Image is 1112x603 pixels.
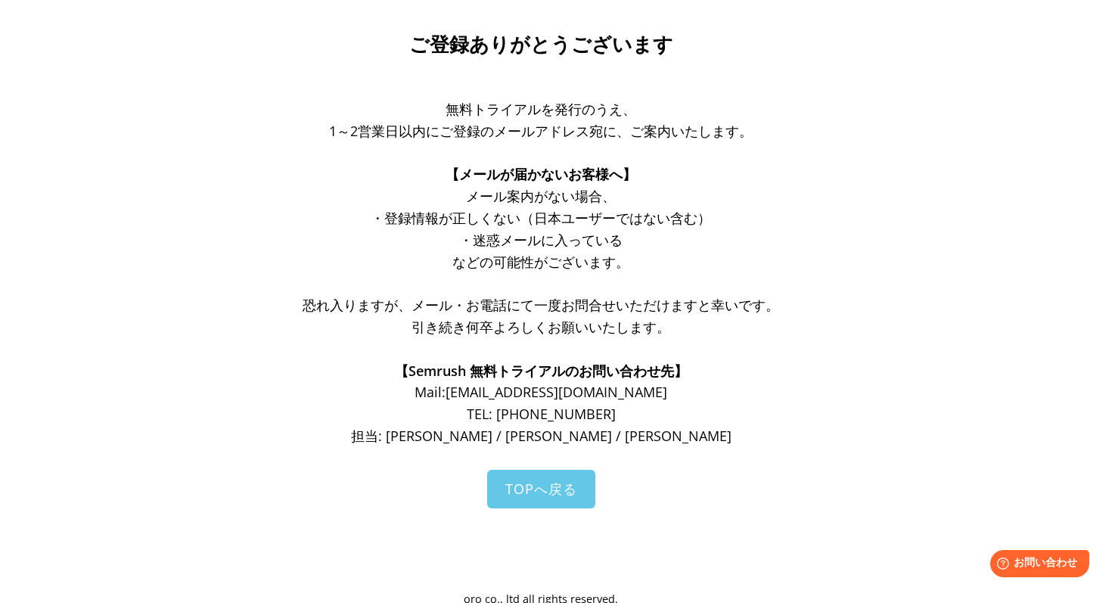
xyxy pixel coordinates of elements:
[505,480,577,498] span: TOPへ戻る
[446,100,636,118] span: 無料トライアルを発行のうえ、
[329,122,753,140] span: 1～2営業日以内にご登録のメールアドレス宛に、ご案内いたします。
[409,33,673,56] span: ご登録ありがとうございます
[415,383,667,401] span: Mail: [EMAIL_ADDRESS][DOMAIN_NAME]
[467,405,616,423] span: TEL: [PHONE_NUMBER]
[412,318,670,336] span: 引き続き何卒よろしくお願いいたします。
[303,296,779,314] span: 恐れ入りますが、メール・お電話にて一度お問合せいただけますと幸いです。
[466,187,616,205] span: メール案内がない場合、
[351,427,731,445] span: 担当: [PERSON_NAME] / [PERSON_NAME] / [PERSON_NAME]
[977,544,1095,586] iframe: Help widget launcher
[446,165,636,183] span: 【メールが届かないお客様へ】
[371,209,711,227] span: ・登録情報が正しくない（日本ユーザーではない含む）
[452,253,629,271] span: などの可能性がございます。
[459,231,623,249] span: ・迷惑メールに入っている
[395,362,688,380] span: 【Semrush 無料トライアルのお問い合わせ先】
[487,470,595,508] a: TOPへ戻る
